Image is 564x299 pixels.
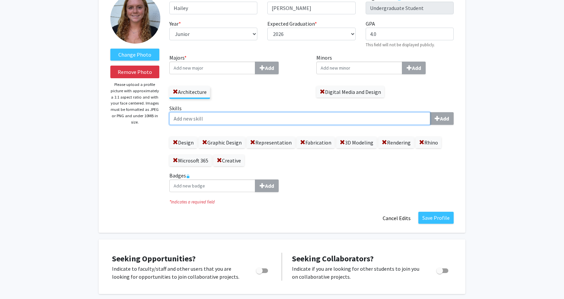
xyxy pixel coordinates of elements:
input: Majors*Add [169,62,255,74]
i: Indicates a required field [169,199,454,205]
button: Minors [402,62,426,74]
label: Year [169,20,181,28]
label: Rendering [378,137,414,148]
div: Toggle [434,265,452,275]
iframe: Chat [5,269,28,294]
input: SkillsAdd [169,112,430,125]
label: 3D Modeling [336,137,377,148]
b: Add [265,182,274,189]
label: Representation [247,137,295,148]
label: Digital Media and Design [316,86,384,98]
button: Majors* [255,62,279,74]
label: ChangeProfile Picture [110,49,159,61]
p: Indicate to faculty/staff and other users that you are looking for opportunities to join collabor... [112,265,243,281]
button: Skills [430,112,454,125]
label: Skills [169,104,454,125]
label: Minors [316,54,454,74]
label: GPA [366,20,375,28]
input: BadgesAdd [169,179,255,192]
label: Badges [169,171,454,192]
label: Creative [213,155,244,166]
small: This field will not be displayed publicly. [366,42,435,47]
label: Majors [169,54,307,74]
button: Remove Photo [110,66,159,78]
p: Indicate if you are looking for other students to join you on collaborative projects. [292,265,424,281]
label: Rhino [416,137,441,148]
button: Badges [255,179,279,192]
label: Fabrication [297,137,335,148]
div: Toggle [253,265,272,275]
p: Please upload a profile picture with approximately a 1:1 aspect ratio and with your face centered... [110,82,159,125]
b: Add [265,65,274,71]
label: Expected Graduation [267,20,317,28]
button: Save Profile [418,212,454,224]
label: Microsoft 365 [169,155,212,166]
button: Cancel Edits [378,212,415,224]
span: Seeking Opportunities? [112,253,196,264]
label: Architecture [169,86,210,98]
label: Design [169,137,197,148]
span: Seeking Collaborators? [292,253,374,264]
b: Add [440,115,449,122]
b: Add [412,65,421,71]
label: Graphic Design [199,137,245,148]
input: MinorsAdd [316,62,402,74]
